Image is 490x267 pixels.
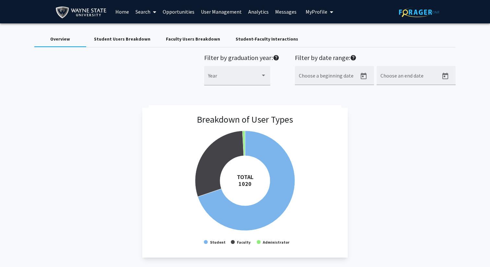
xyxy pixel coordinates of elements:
[159,0,198,23] a: Opportunities
[262,240,290,245] text: Administrator
[237,173,253,188] tspan: TOTAL 1020
[210,240,226,245] text: Student
[273,54,279,62] mat-icon: help
[198,0,245,23] a: User Management
[272,0,300,23] a: Messages
[5,238,28,262] iframe: Chat
[50,36,70,42] div: Overview
[236,36,298,42] div: Student-Faculty Interactions
[94,36,150,42] div: Student Users Breakdown
[399,7,439,17] img: ForagerOne Logo
[357,70,370,83] button: Open calendar
[112,0,132,23] a: Home
[197,114,293,125] h3: Breakdown of User Types
[237,240,251,245] text: Faculty
[166,36,220,42] div: Faculty Users Breakdown
[55,5,110,20] img: Wayne State University Logo
[132,0,159,23] a: Search
[204,54,279,63] h2: Filter by graduation year:
[306,8,327,15] span: My Profile
[350,54,356,62] mat-icon: help
[439,70,452,83] button: Open calendar
[245,0,272,23] a: Analytics
[295,54,456,63] h2: Filter by date range:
